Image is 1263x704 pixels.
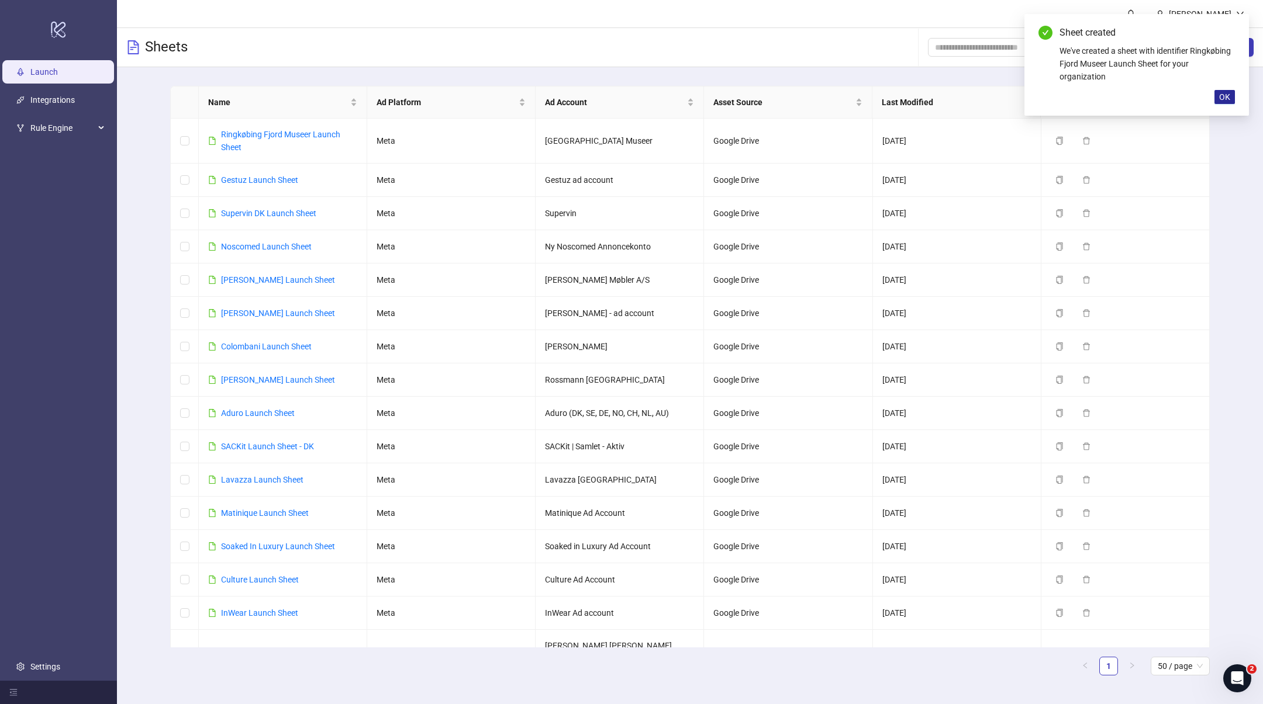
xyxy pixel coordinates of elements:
span: check-circle [1038,26,1052,40]
span: file [208,542,216,550]
td: Meta [367,363,536,397]
th: Asset Source [704,86,872,119]
span: file [208,242,216,251]
a: Lavazza Launch Sheet [221,475,303,484]
span: file [208,209,216,217]
span: OK [1219,92,1230,102]
span: delete [1082,542,1091,550]
a: SACKit Launch Sheet - DK [221,442,314,451]
td: Meta [367,330,536,363]
a: Noscomed Launch Sheet [221,242,312,251]
td: Google Drive [704,397,872,430]
a: Settings [30,662,60,671]
td: [DATE] [873,530,1041,563]
td: [PERSON_NAME] Møbler A/S [536,263,704,297]
span: file [208,476,216,484]
span: copy [1055,376,1064,384]
th: Ad Account [536,86,704,119]
a: [PERSON_NAME] Launch Sheet [221,375,335,384]
td: Meta [367,630,536,675]
td: Meta [367,119,536,164]
span: copy [1055,609,1064,617]
span: delete [1082,575,1091,584]
h3: Sheets [145,38,188,57]
span: copy [1055,176,1064,184]
span: file [208,342,216,351]
span: Ad Account [545,96,685,109]
td: Meta [367,164,536,197]
span: delete [1082,209,1091,217]
td: [DATE] [873,263,1041,297]
li: 1 [1099,657,1118,675]
span: delete [1082,176,1091,184]
td: [DATE] [873,430,1041,463]
span: Rule Engine [30,116,95,140]
td: [DATE] [873,463,1041,497]
span: file [208,309,216,317]
span: file [208,176,216,184]
span: left [1082,662,1089,669]
td: Google Drive [704,330,872,363]
span: fork [16,124,25,132]
td: [DATE] [873,630,1041,675]
td: [DATE] [873,563,1041,597]
td: [DATE] [873,397,1041,430]
span: copy [1055,209,1064,217]
div: Sheet created [1060,26,1235,40]
span: delete [1082,476,1091,484]
span: copy [1055,575,1064,584]
div: [PERSON_NAME] [1164,8,1236,20]
span: copy [1055,309,1064,317]
td: Meta [367,530,536,563]
span: copy [1055,409,1064,417]
td: Lavazza [GEOGRAPHIC_DATA] [536,463,704,497]
span: delete [1082,609,1091,617]
button: OK [1214,90,1235,104]
span: Asset Source [713,96,853,109]
li: Next Page [1123,657,1141,675]
td: Aduro (DK, SE, DE, NO, CH, NL, AU) [536,397,704,430]
span: file [208,276,216,284]
a: Culture Launch Sheet [221,575,299,584]
span: bell [1127,9,1135,18]
td: Meta [367,430,536,463]
td: Google Drive [704,119,872,164]
td: Meta [367,263,536,297]
td: Meta [367,463,536,497]
td: Google Drive [704,497,872,530]
span: copy [1055,342,1064,351]
td: Matinique Ad Account [536,497,704,530]
td: [DATE] [873,597,1041,630]
span: Ad Platform [377,96,516,109]
span: delete [1082,137,1091,145]
span: delete [1082,442,1091,450]
th: Ad Platform [367,86,536,119]
td: [DATE] [873,119,1041,164]
span: delete [1082,242,1091,251]
td: [PERSON_NAME] - ad account [536,297,704,330]
iframe: Intercom live chat [1223,664,1251,692]
a: Soaked In Luxury Launch Sheet [221,542,335,551]
button: right [1123,657,1141,675]
td: [PERSON_NAME] [PERSON_NAME] annoncekonto [536,630,704,675]
td: Google Drive [704,230,872,263]
span: copy [1055,442,1064,450]
span: 2 [1247,664,1257,674]
a: InWear Launch Sheet [221,608,298,618]
span: delete [1082,309,1091,317]
span: 50 / page [1158,657,1203,675]
td: [PERSON_NAME] [536,330,704,363]
td: Meta [367,597,536,630]
td: Meta [367,397,536,430]
span: Name [208,96,348,109]
a: Ringkøbing Fjord Museer Launch Sheet [221,130,340,152]
td: Meta [367,230,536,263]
a: Integrations [30,95,75,105]
td: [DATE] [873,230,1041,263]
td: Meta [367,497,536,530]
span: delete [1082,376,1091,384]
td: Google Drive [704,197,872,230]
a: Gestuz Launch Sheet [221,175,298,185]
td: [DATE] [873,164,1041,197]
a: 1 [1100,657,1117,675]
